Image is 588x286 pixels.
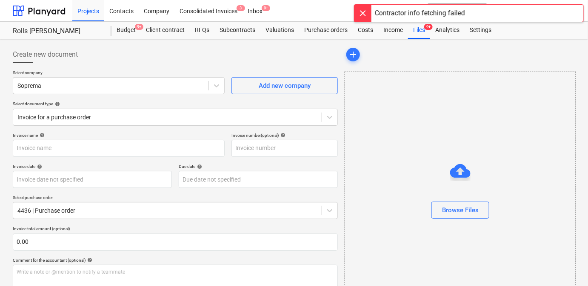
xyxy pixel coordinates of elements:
[442,205,479,216] div: Browse Files
[430,22,465,39] a: Analytics
[111,22,141,39] a: Budget9+
[13,140,225,157] input: Invoice name
[259,80,311,91] div: Add new company
[408,22,430,39] div: Files
[13,70,225,77] p: Select company
[13,234,338,251] input: Invoice total amount (optional)
[53,101,60,107] span: help
[279,133,285,138] span: help
[13,164,172,169] div: Invoice date
[545,245,588,286] iframe: Chat Widget
[214,22,260,39] a: Subcontracts
[378,22,408,39] a: Income
[231,140,338,157] input: Invoice number
[465,22,497,39] a: Settings
[141,22,190,39] a: Client contract
[260,22,299,39] a: Valuations
[231,77,338,94] button: Add new company
[195,164,202,169] span: help
[179,164,338,169] div: Due date
[231,133,338,138] div: Invoice number (optional)
[348,49,358,60] span: add
[86,257,92,263] span: help
[35,164,42,169] span: help
[424,24,433,30] span: 9+
[190,22,214,39] a: RFQs
[375,8,465,18] div: Contractor info fetching failed
[299,22,353,39] a: Purchase orders
[13,101,338,107] div: Select document type
[408,22,430,39] a: Files9+
[431,202,489,219] button: Browse Files
[135,24,143,30] span: 9+
[111,22,141,39] div: Budget
[237,5,245,11] span: 3
[13,133,225,138] div: Invoice name
[353,22,378,39] a: Costs
[13,195,338,202] p: Select purchase order
[13,27,101,36] div: Rolls [PERSON_NAME]
[13,171,172,188] input: Invoice date not specified
[13,257,338,263] div: Comment for the accountant (optional)
[13,49,78,60] span: Create new document
[38,133,45,138] span: help
[179,171,338,188] input: Due date not specified
[262,5,270,11] span: 9+
[13,226,338,233] p: Invoice total amount (optional)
